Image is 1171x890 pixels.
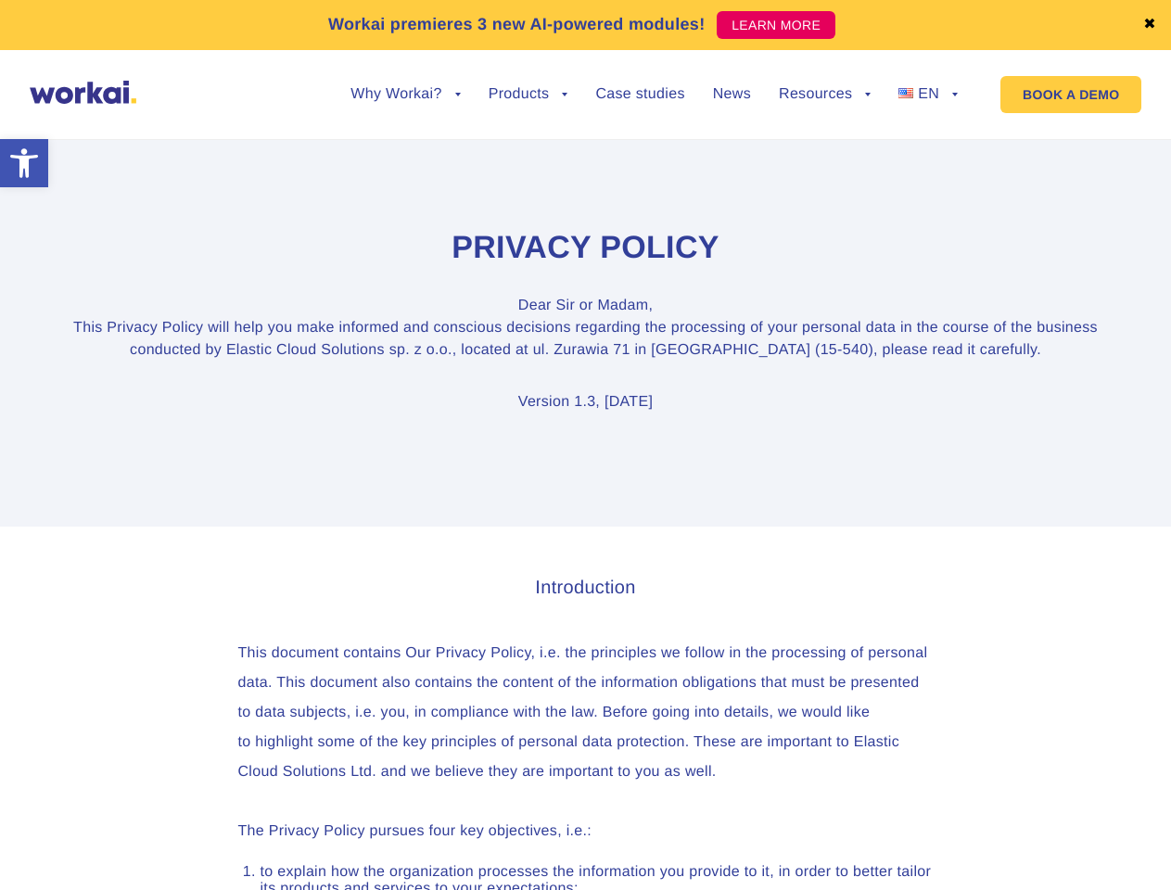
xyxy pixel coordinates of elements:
p: This document contains Our Privacy Policy, i.e. the principles we follow in the processing of per... [238,639,934,787]
h3: Introduction [238,574,934,602]
a: LEARN MORE [717,11,835,39]
a: Why Workai? [350,87,460,102]
p: Version 1.3, [DATE] [71,391,1101,413]
p: Workai premieres 3 new AI-powered modules! [328,12,706,37]
a: News [713,87,751,102]
a: BOOK A DEMO [1000,76,1141,113]
a: Products [489,87,568,102]
h1: Privacy Policy [71,227,1101,270]
p: Dear Sir or Madam, This Privacy Policy will help you make informed and conscious decisions regard... [71,295,1101,362]
a: Case studies [595,87,684,102]
a: ✖ [1143,18,1156,32]
span: EN [918,86,939,102]
a: Resources [779,87,871,102]
p: The Privacy Policy pursues four key objectives, i.e.: [238,817,934,846]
